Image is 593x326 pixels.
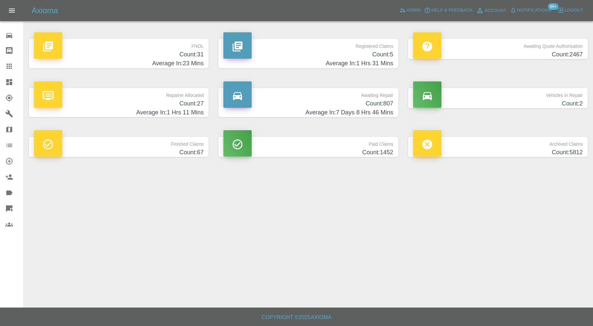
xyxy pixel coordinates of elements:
[474,5,508,16] a: Account
[413,50,583,59] h4: Count: 2467
[34,39,204,50] p: FNOL
[431,7,472,14] span: Help & Feedback
[29,88,209,117] a: Repairer AllocatedCount:27Average In:1 Hrs 11 Mins
[565,7,583,14] span: Logout
[34,148,204,157] h4: Count: 67
[34,50,204,59] h4: Count: 31
[413,99,583,108] h4: Count: 2
[34,137,204,148] p: Finished Claims
[413,148,583,157] h4: Count: 5812
[34,59,204,68] h4: Average In: 23 Mins
[223,88,393,99] p: Awaiting Repair
[517,7,551,14] span: Notifications
[413,39,583,50] p: Awaiting Quote Authorisation
[29,39,209,68] a: FNOLCount:31Average In:23 Mins
[408,88,588,108] a: Vehicles in RepairCount:2
[485,7,507,15] span: Account
[218,137,398,157] a: Paid ClaimsCount:1452
[413,137,583,148] p: Archived Claims
[5,313,588,322] h6: Copyright © 2025 Axioma
[34,108,204,117] h4: Average In: 1 Hrs 11 Mins
[4,3,20,18] button: Open drawer
[223,39,393,50] p: Registered Claims
[34,99,204,108] h4: Count: 27
[407,7,421,14] span: Admin
[548,3,558,10] span: 99+
[223,59,393,68] h4: Average In: 1 Hrs 31 Mins
[223,137,393,148] p: Paid Claims
[218,88,398,117] a: Awaiting RepairCount:807Average In:7 Days 8 Hrs 46 Mins
[218,39,398,68] a: Registered ClaimsCount:5Average In:1 Hrs 31 Mins
[556,5,585,15] button: Logout
[223,148,393,157] h4: Count: 1452
[32,5,58,16] h5: Axioma
[413,88,583,99] p: Vehicles in Repair
[408,137,588,157] a: Archived ClaimsCount:5812
[398,5,423,15] a: Admin
[29,137,209,157] a: Finished ClaimsCount:67
[223,50,393,59] h4: Count: 5
[508,5,553,15] button: Notifications
[408,39,588,59] a: Awaiting Quote AuthorisationCount:2467
[34,88,204,99] p: Repairer Allocated
[223,99,393,108] h4: Count: 807
[223,108,393,117] h4: Average In: 7 Days 8 Hrs 46 Mins
[422,5,474,15] button: Help & Feedback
